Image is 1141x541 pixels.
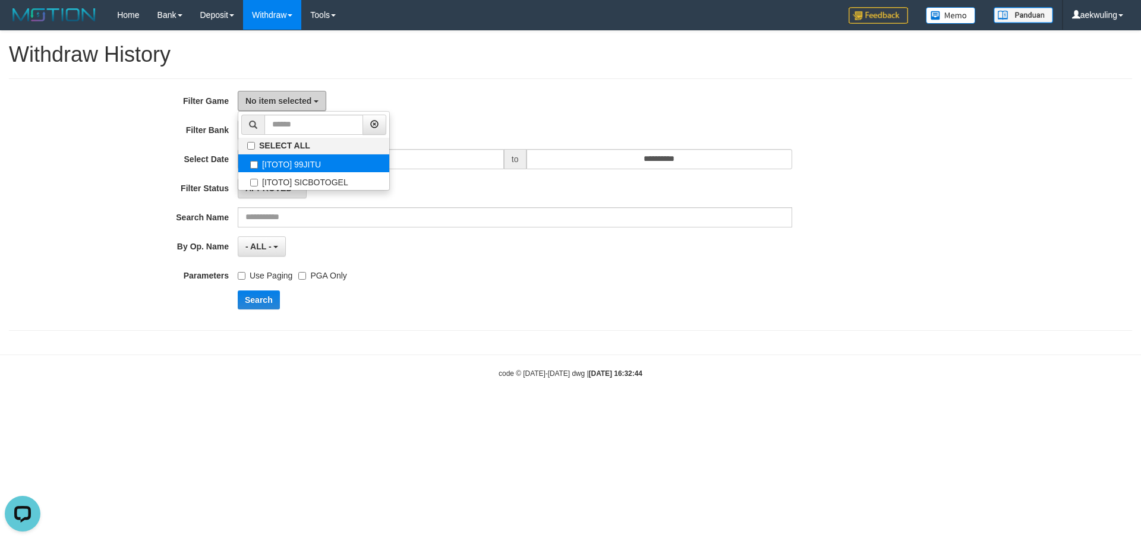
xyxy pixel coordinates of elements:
button: No item selected [238,91,326,111]
button: Open LiveChat chat widget [5,5,40,40]
button: - ALL - [238,236,286,257]
img: Button%20Memo.svg [926,7,976,24]
span: - ALL - [245,242,272,251]
img: panduan.png [994,7,1053,23]
span: APPROVED [245,184,292,193]
img: Feedback.jpg [849,7,908,24]
small: code © [DATE]-[DATE] dwg | [499,369,642,378]
label: SELECT ALL [238,138,389,154]
label: PGA Only [298,265,346,281]
span: No item selected [245,96,311,106]
img: MOTION_logo.png [9,6,99,24]
label: [ITOTO] 99JITU [238,154,389,172]
input: Use Paging [238,272,245,280]
label: [ITOTO] SICBOTOGEL [238,172,389,190]
input: SELECT ALL [247,142,255,150]
input: [ITOTO] 99JITU [250,161,258,169]
label: Use Paging [238,265,292,281]
strong: [DATE] 16:32:44 [589,369,642,378]
span: to [504,149,527,169]
button: Search [238,290,280,309]
input: PGA Only [298,272,306,280]
input: [ITOTO] SICBOTOGEL [250,179,258,186]
h1: Withdraw History [9,43,1132,67]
